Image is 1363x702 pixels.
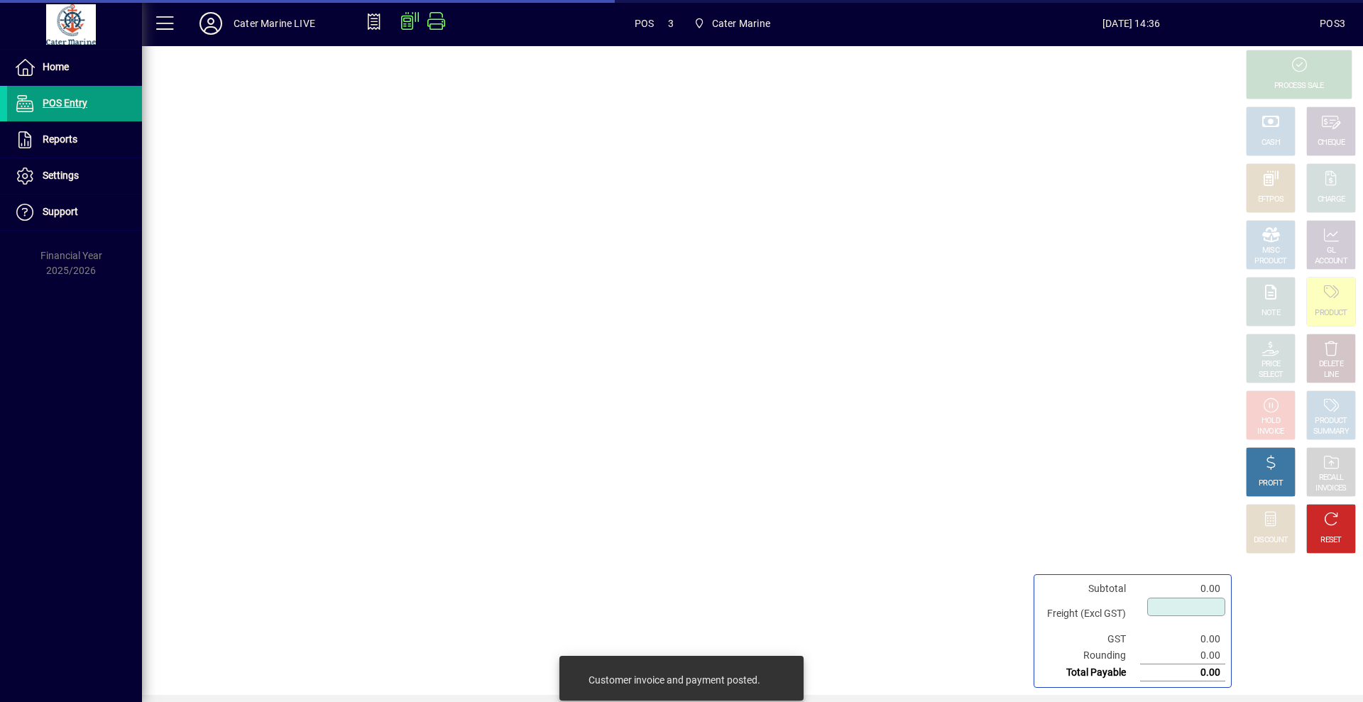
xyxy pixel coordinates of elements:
div: CHEQUE [1318,138,1345,148]
div: Customer invoice and payment posted. [589,673,760,687]
div: MISC [1262,246,1279,256]
a: Support [7,194,142,230]
a: Reports [7,122,142,158]
div: INVOICE [1257,427,1283,437]
div: RESET [1320,535,1342,546]
span: Settings [43,170,79,181]
div: PROCESS SALE [1274,81,1324,92]
div: DISCOUNT [1254,535,1288,546]
span: Home [43,61,69,72]
div: PRODUCT [1315,416,1347,427]
div: NOTE [1261,308,1280,319]
div: SUMMARY [1313,427,1349,437]
span: Cater Marine [712,12,770,35]
div: INVOICES [1315,483,1346,494]
button: Profile [188,11,234,36]
div: EFTPOS [1258,194,1284,205]
td: Total Payable [1040,664,1140,681]
td: 0.00 [1140,631,1225,647]
div: CASH [1261,138,1280,148]
span: POS Entry [43,97,87,109]
div: SELECT [1259,370,1283,380]
div: DELETE [1319,359,1343,370]
a: Settings [7,158,142,194]
td: Rounding [1040,647,1140,664]
div: HOLD [1261,416,1280,427]
div: PRICE [1261,359,1281,370]
span: [DATE] 14:36 [943,12,1320,35]
span: Cater Marine [688,11,776,36]
div: LINE [1324,370,1338,380]
td: 0.00 [1140,664,1225,681]
span: Reports [43,133,77,145]
div: GL [1327,246,1336,256]
td: Subtotal [1040,581,1140,597]
td: 0.00 [1140,581,1225,597]
td: 0.00 [1140,647,1225,664]
div: CHARGE [1318,194,1345,205]
div: ACCOUNT [1315,256,1347,267]
td: Freight (Excl GST) [1040,597,1140,631]
a: Home [7,50,142,85]
span: 3 [668,12,674,35]
div: POS3 [1320,12,1345,35]
div: PRODUCT [1254,256,1286,267]
div: PRODUCT [1315,308,1347,319]
span: Support [43,206,78,217]
div: PROFIT [1259,478,1283,489]
div: Cater Marine LIVE [234,12,315,35]
td: GST [1040,631,1140,647]
span: POS [635,12,655,35]
div: RECALL [1319,473,1344,483]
